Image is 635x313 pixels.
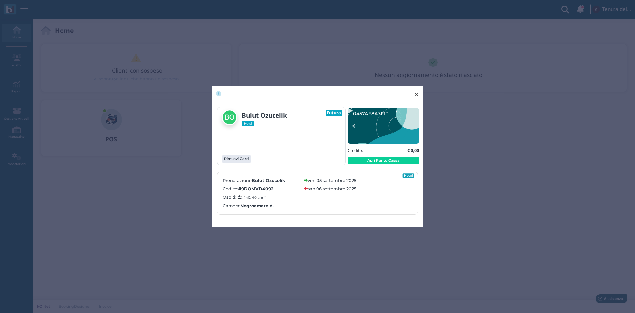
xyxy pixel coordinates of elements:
span: × [414,90,419,99]
h5: Credito: [348,148,363,153]
button: Rimuovi Card [222,155,251,163]
b: Futura [327,110,341,116]
b: Bulut Ozucelik [242,111,287,120]
span: Hotel [242,121,254,126]
a: Bulut Ozucelik Hotel [222,109,304,126]
div: Hotel [403,173,414,178]
span: Assistenza [20,5,44,10]
label: ven 05 settembre 2025 [308,177,356,183]
b: € 0,00 [407,147,419,153]
b: Bulut Ozucelik [252,178,285,183]
img: Bulut Ozucelik [222,109,237,125]
text: 0457AF8A7F1D90 [353,111,396,117]
label: Prenotazione [223,177,300,183]
button: Apri Punto Cassa [348,157,419,164]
